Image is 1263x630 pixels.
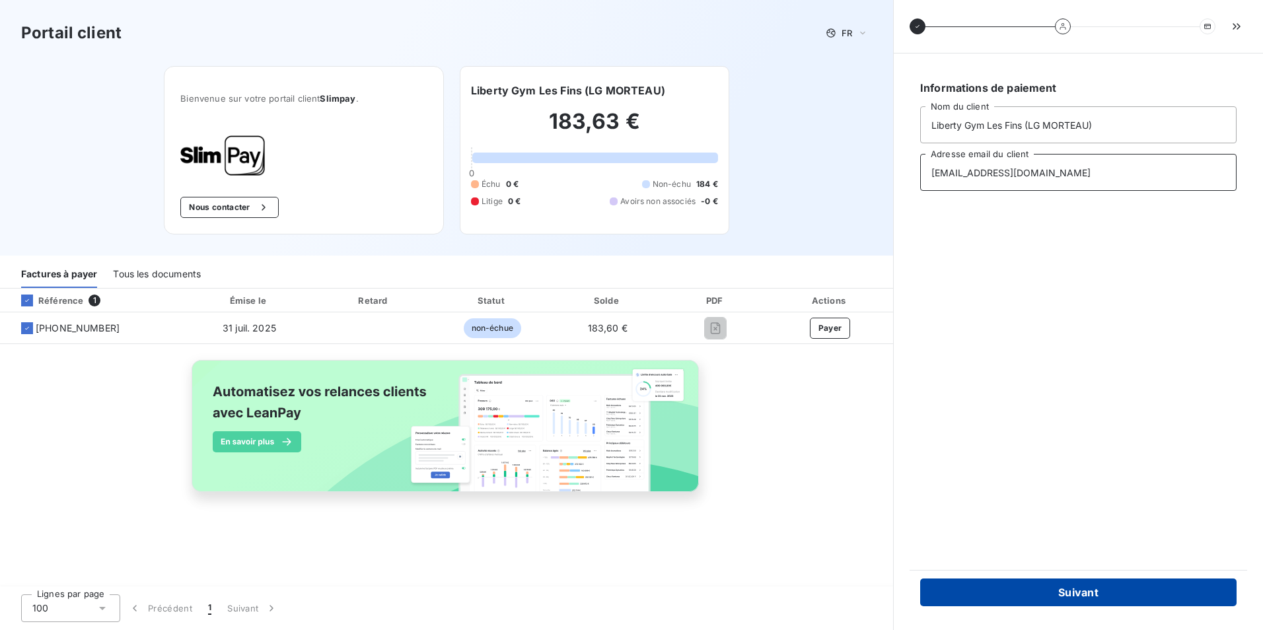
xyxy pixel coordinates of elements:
[653,178,691,190] span: Non-échu
[701,195,718,207] span: -0 €
[482,195,503,207] span: Litige
[920,106,1237,143] input: placeholder
[471,108,718,148] h2: 183,63 €
[21,260,97,288] div: Factures à payer
[180,93,427,104] span: Bienvenue sur votre portail client .
[320,93,355,104] span: Slimpay
[21,21,122,45] h3: Portail client
[89,295,100,306] span: 1
[120,594,200,622] button: Précédent
[469,168,474,178] span: 0
[180,197,278,218] button: Nous contacter
[620,195,696,207] span: Avoirs non associés
[437,294,548,307] div: Statut
[667,294,764,307] div: PDF
[696,178,718,190] span: 184 €
[506,178,519,190] span: 0 €
[219,594,286,622] button: Suivant
[187,294,312,307] div: Émise le
[208,602,211,615] span: 1
[810,318,851,339] button: Payer
[113,260,201,288] div: Tous les documents
[508,195,521,207] span: 0 €
[317,294,431,307] div: Retard
[223,322,276,333] span: 31 juil. 2025
[920,154,1237,191] input: placeholder
[180,352,713,514] img: banner
[770,294,890,307] div: Actions
[920,80,1237,96] h6: Informations de paiement
[464,318,521,338] span: non-échue
[471,83,665,98] h6: Liberty Gym Les Fins (LG MORTEAU)
[554,294,662,307] div: Solde
[11,295,83,306] div: Référence
[842,28,852,38] span: FR
[32,602,48,615] span: 100
[920,578,1237,606] button: Suivant
[36,322,120,335] span: [PHONE_NUMBER]
[482,178,501,190] span: Échu
[180,135,265,176] img: Company logo
[200,594,219,622] button: 1
[588,322,628,333] span: 183,60 €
